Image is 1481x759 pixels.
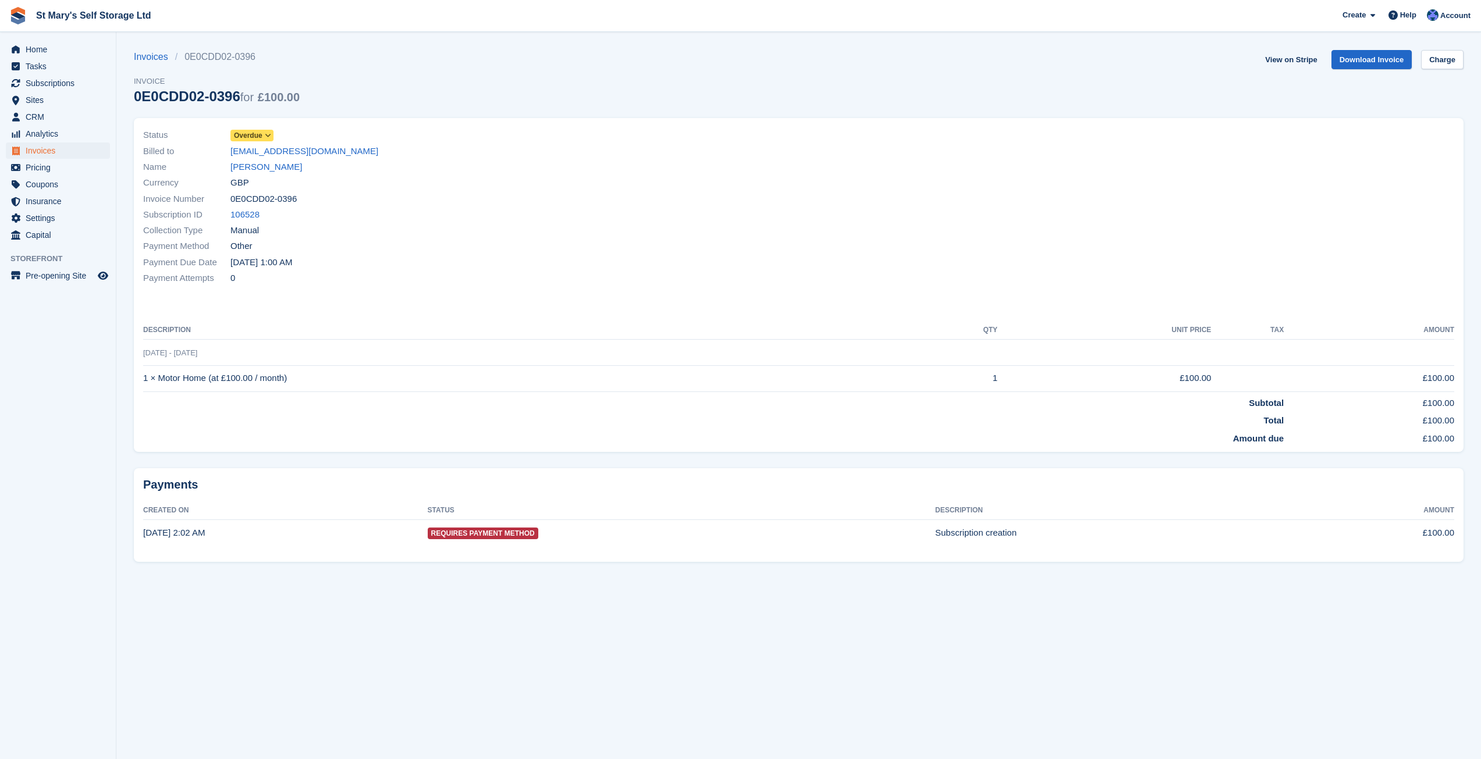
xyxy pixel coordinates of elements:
span: Invoices [26,142,95,159]
th: Status [428,501,935,520]
span: Subscription ID [143,208,230,222]
span: Collection Type [143,224,230,237]
span: Sites [26,92,95,108]
time: 2025-09-22 01:02:09 UTC [143,528,205,537]
a: Charge [1421,50,1464,69]
img: Matthew Keenan [1427,9,1439,21]
span: Settings [26,210,95,226]
th: QTY [920,321,997,340]
a: menu [6,92,110,108]
td: 1 [920,365,997,391]
span: 0 [230,272,235,285]
strong: Total [1263,415,1284,425]
a: View on Stripe [1260,50,1322,69]
th: Unit Price [997,321,1211,340]
span: GBP [230,176,249,190]
span: Capital [26,227,95,243]
td: Subscription creation [935,520,1309,546]
a: Overdue [230,129,274,142]
a: menu [6,109,110,125]
th: Tax [1211,321,1284,340]
span: Invoice Number [143,193,230,206]
span: Subscriptions [26,75,95,91]
a: menu [6,58,110,74]
span: Payment Attempts [143,272,230,285]
th: Created On [143,501,428,520]
span: Account [1440,10,1471,22]
span: Coupons [26,176,95,193]
a: St Mary's Self Storage Ltd [31,6,156,25]
strong: Subtotal [1249,398,1284,408]
span: Insurance [26,193,95,209]
img: stora-icon-8386f47178a22dfd0bd8f6a31ec36ba5ce8667c1dd55bd0f319d3a0aa187defe.svg [9,7,27,24]
a: Download Invoice [1331,50,1412,69]
span: Pre-opening Site [26,268,95,284]
td: £100.00 [997,365,1211,391]
th: Description [935,501,1309,520]
time: 2025-09-23 00:00:00 UTC [230,256,292,269]
td: £100.00 [1284,409,1454,427]
span: Billed to [143,145,230,158]
span: Analytics [26,126,95,142]
a: menu [6,126,110,142]
span: Currency [143,176,230,190]
td: £100.00 [1284,365,1454,391]
span: CRM [26,109,95,125]
th: Amount [1309,501,1454,520]
a: menu [6,41,110,58]
a: menu [6,142,110,159]
span: Manual [230,224,259,237]
a: menu [6,268,110,284]
span: Help [1400,9,1416,21]
td: £100.00 [1309,520,1454,546]
td: £100.00 [1284,391,1454,409]
span: for [240,91,254,104]
span: 0E0CDD02-0396 [230,193,297,206]
td: £100.00 [1284,427,1454,446]
span: Overdue [234,130,262,141]
a: [PERSON_NAME] [230,161,302,174]
a: menu [6,159,110,176]
span: [DATE] - [DATE] [143,348,197,357]
strong: Amount due [1233,433,1284,443]
a: menu [6,176,110,193]
th: Amount [1284,321,1454,340]
nav: breadcrumbs [134,50,300,64]
span: Tasks [26,58,95,74]
span: Payment Method [143,240,230,253]
td: 1 × Motor Home (at £100.00 / month) [143,365,920,391]
div: 0E0CDD02-0396 [134,88,300,104]
h2: Payments [143,478,1454,492]
span: Storefront [10,253,116,265]
a: menu [6,193,110,209]
a: menu [6,75,110,91]
span: Pricing [26,159,95,176]
a: Preview store [96,269,110,283]
a: Invoices [134,50,175,64]
span: Status [143,129,230,142]
span: Other [230,240,253,253]
a: 106528 [230,208,260,222]
a: [EMAIL_ADDRESS][DOMAIN_NAME] [230,145,378,158]
span: Create [1343,9,1366,21]
span: £100.00 [258,91,300,104]
span: Requires Payment Method [428,528,538,539]
th: Description [143,321,920,340]
span: Name [143,161,230,174]
span: Home [26,41,95,58]
a: menu [6,227,110,243]
span: Payment Due Date [143,256,230,269]
span: Invoice [134,76,300,87]
a: menu [6,210,110,226]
